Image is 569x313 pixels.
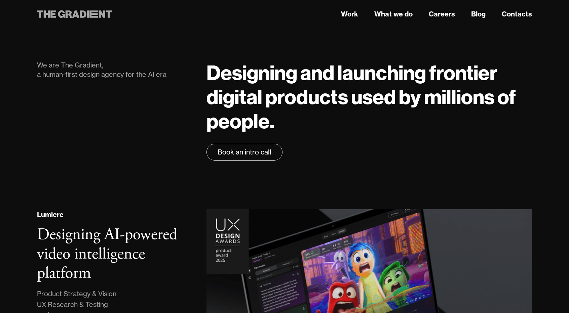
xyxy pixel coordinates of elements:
a: Contacts [502,9,532,19]
a: What we do [374,9,413,19]
a: Careers [429,9,455,19]
h3: Designing AI-powered video intelligence platform [37,224,177,283]
h1: Designing and launching frontier digital products used by millions of people. [206,60,532,133]
a: Book an intro call [206,144,282,161]
a: Work [341,9,358,19]
a: Blog [471,9,486,19]
div: Lumiere [37,210,64,220]
div: We are The Gradient, a human-first design agency for the AI era [37,60,193,79]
